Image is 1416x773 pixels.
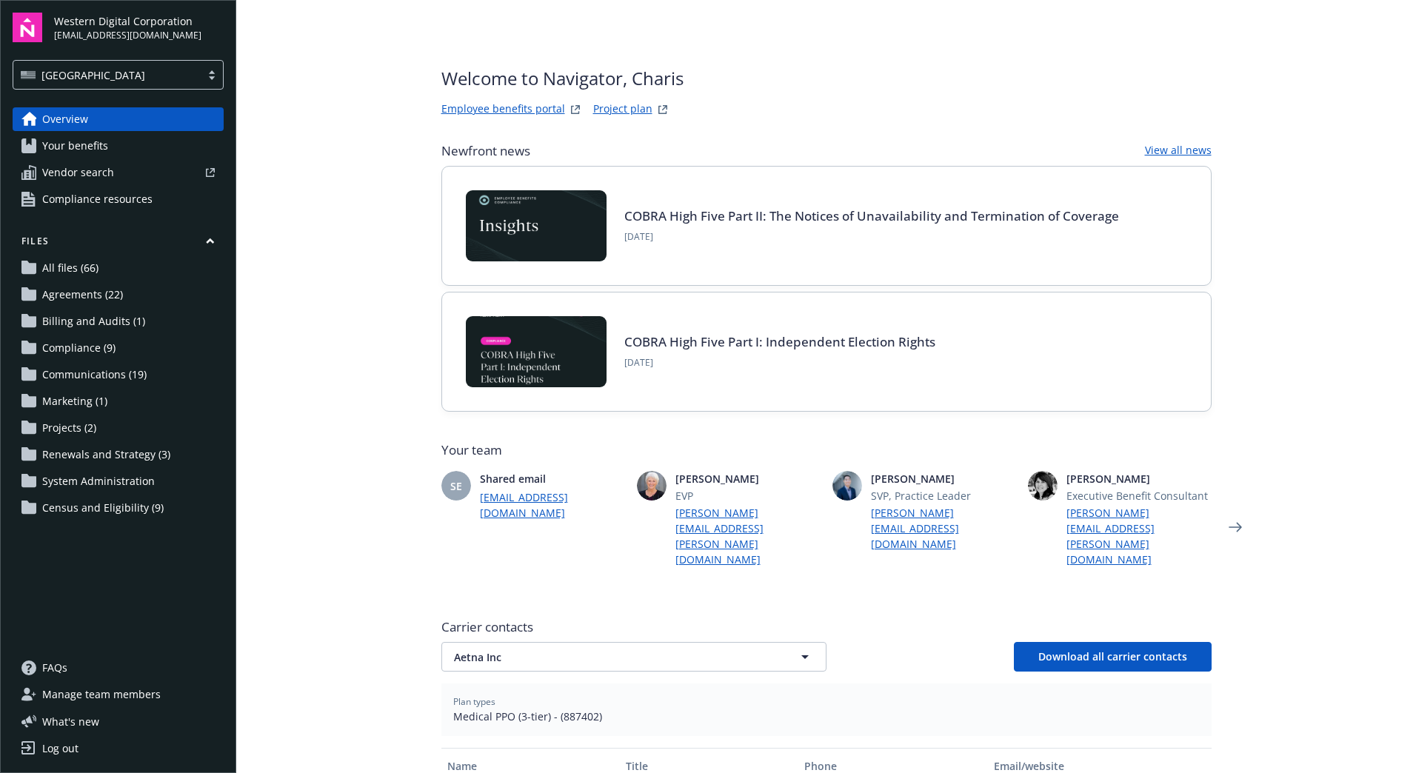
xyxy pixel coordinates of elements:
span: SVP, Practice Leader [871,488,1016,503]
span: [DATE] [624,230,1119,244]
img: photo [1028,471,1058,501]
a: striveWebsite [567,101,584,118]
span: Renewals and Strategy (3) [42,443,170,466]
img: BLOG-Card Image - Compliance - COBRA High Five Pt 1 07-18-25.jpg [466,316,607,387]
img: Card Image - EB Compliance Insights.png [466,190,607,261]
span: Western Digital Corporation [54,13,201,29]
span: Compliance (9) [42,336,116,360]
span: Projects (2) [42,416,96,440]
a: [PERSON_NAME][EMAIL_ADDRESS][DOMAIN_NAME] [871,505,1016,552]
span: Agreements (22) [42,283,123,307]
span: Overview [42,107,88,131]
a: Marketing (1) [13,389,224,413]
a: Compliance resources [13,187,224,211]
span: FAQs [42,656,67,680]
a: COBRA High Five Part I: Independent Election Rights [624,333,935,350]
a: Renewals and Strategy (3) [13,443,224,466]
span: [EMAIL_ADDRESS][DOMAIN_NAME] [54,29,201,42]
a: Billing and Audits (1) [13,309,224,333]
span: Census and Eligibility (9) [42,496,164,520]
span: Download all carrier contacts [1038,649,1187,663]
span: [PERSON_NAME] [675,471,821,486]
a: COBRA High Five Part II: The Notices of Unavailability and Termination of Coverage [624,207,1119,224]
a: Next [1223,515,1247,539]
span: EVP [675,488,821,503]
img: photo [832,471,862,501]
span: Welcome to Navigator , Charis [441,65,684,92]
span: Medical PPO (3-tier) - (887402) [453,709,1200,724]
a: Manage team members [13,683,224,706]
span: [PERSON_NAME] [871,471,1016,486]
a: Your benefits [13,134,224,158]
span: Aetna Inc [454,649,762,665]
span: All files (66) [42,256,98,280]
a: Census and Eligibility (9) [13,496,224,520]
a: Projects (2) [13,416,224,440]
span: Your benefits [42,134,108,158]
button: What's new [13,714,123,729]
a: Communications (19) [13,363,224,386]
span: Shared email [480,471,625,486]
a: [EMAIL_ADDRESS][DOMAIN_NAME] [480,489,625,521]
span: System Administration [42,469,155,493]
span: SE [450,478,462,494]
a: [PERSON_NAME][EMAIL_ADDRESS][PERSON_NAME][DOMAIN_NAME] [1066,505,1212,567]
div: Log out [42,737,79,760]
a: FAQs [13,656,224,680]
a: Employee benefits portal [441,101,565,118]
a: projectPlanWebsite [654,101,672,118]
button: Download all carrier contacts [1014,642,1212,672]
img: photo [637,471,667,501]
a: Compliance (9) [13,336,224,360]
span: Your team [441,441,1212,459]
a: Project plan [593,101,652,118]
span: [GEOGRAPHIC_DATA] [21,67,193,83]
a: All files (66) [13,256,224,280]
span: Billing and Audits (1) [42,309,145,333]
a: Agreements (22) [13,283,224,307]
span: Manage team members [42,683,161,706]
span: Vendor search [42,161,114,184]
span: [DATE] [624,356,935,369]
button: Western Digital Corporation[EMAIL_ADDRESS][DOMAIN_NAME] [54,13,224,42]
a: System Administration [13,469,224,493]
button: Files [13,235,224,253]
span: What ' s new [42,714,99,729]
span: [GEOGRAPHIC_DATA] [41,67,145,83]
a: View all news [1145,142,1212,160]
a: [PERSON_NAME][EMAIL_ADDRESS][PERSON_NAME][DOMAIN_NAME] [675,505,821,567]
a: Overview [13,107,224,131]
span: Executive Benefit Consultant [1066,488,1212,503]
span: Plan types [453,695,1200,709]
img: navigator-logo.svg [13,13,42,42]
span: Marketing (1) [42,389,107,413]
span: [PERSON_NAME] [1066,471,1212,486]
span: Newfront news [441,142,530,160]
span: Compliance resources [42,187,153,211]
a: Vendor search [13,161,224,184]
span: Carrier contacts [441,618,1212,636]
span: Communications (19) [42,363,147,386]
button: Aetna Inc [441,642,826,672]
